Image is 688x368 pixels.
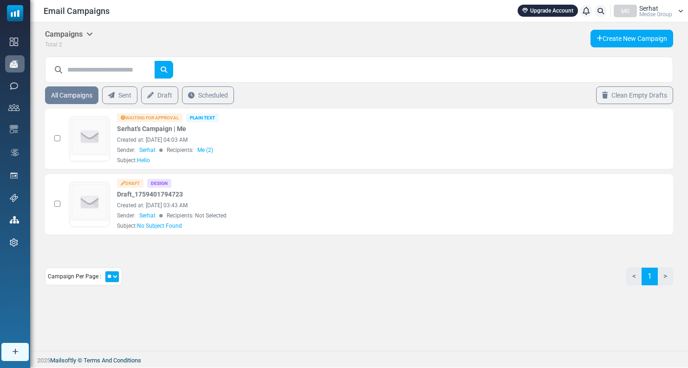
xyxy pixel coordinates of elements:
[117,146,511,154] div: Sender: Recipients:
[596,86,673,104] a: Clean Empty Drafts
[117,156,150,164] div: Subject:
[117,136,511,144] div: Created at: [DATE] 04:03 AM
[182,86,234,104] a: Scheduled
[50,357,82,364] a: Mailsoftly ©
[186,113,219,122] div: Plain Text
[10,60,18,68] img: campaigns-icon-active.png
[10,38,18,46] img: dashboard-icon.svg
[614,5,683,17] a: MG Serhat Medse Group
[626,268,673,293] nav: Page
[59,41,62,48] span: 2
[10,238,18,247] img: settings-icon.svg
[117,113,182,122] div: Waiting for Approval
[102,86,137,104] a: Sent
[117,201,511,210] div: Created at: [DATE] 03:43 AM
[7,5,23,21] img: mailsoftly_icon_blue_white.svg
[117,124,186,134] a: Serhat's Campaign | Me
[71,183,109,222] img: empty-draft-icon2.svg
[8,104,19,111] img: contacts-icon.svg
[10,194,18,202] img: support-icon.svg
[45,30,93,39] h5: Campaigns
[197,146,213,154] a: Me (2)
[10,125,18,133] img: email-templates-icon.svg
[44,5,110,17] span: Email Campaigns
[139,211,156,220] span: Serhat
[642,268,658,285] a: 1
[45,86,98,104] a: All Campaigns
[10,171,18,180] img: landing_pages.svg
[147,179,171,188] div: Design
[117,211,511,220] div: Sender: Recipients: Not Selected
[48,272,101,281] span: Campaign Per Page :
[137,223,182,229] span: No Subject Found
[10,82,18,90] img: sms-icon.png
[614,5,637,17] div: MG
[117,222,182,230] div: Subject:
[84,357,141,364] a: Terms And Conditions
[639,12,672,17] span: Medse Group
[639,5,658,12] span: Serhat
[141,86,178,104] a: Draft
[10,147,20,158] img: workflow.svg
[71,118,109,156] img: empty-draft-icon2.svg
[591,30,673,47] a: Create New Campaign
[137,157,150,164] span: Hello
[518,5,578,17] a: Upgrade Account
[117,190,183,199] a: Draft_1759401794723
[45,41,58,48] span: Total
[117,179,143,188] div: Draft
[30,351,688,368] footer: 2025
[139,146,156,154] span: Serhat
[84,357,141,364] span: translation missing: en.layouts.footer.terms_and_conditions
